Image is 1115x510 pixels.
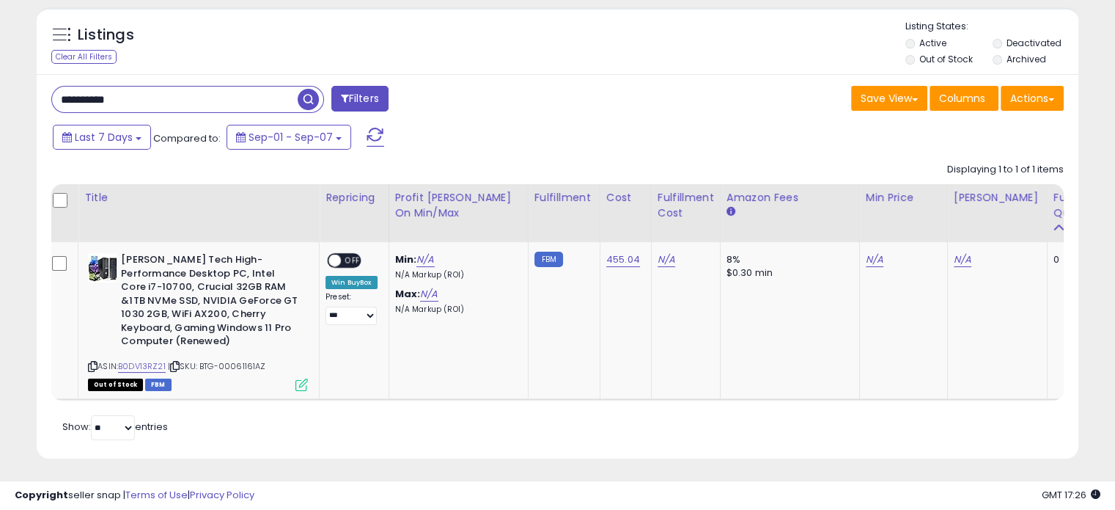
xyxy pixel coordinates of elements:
th: The percentage added to the cost of goods (COGS) that forms the calculator for Min & Max prices. [389,184,528,242]
a: Terms of Use [125,488,188,502]
span: 2025-09-15 17:26 GMT [1042,488,1100,502]
h5: Listings [78,25,134,45]
small: Amazon Fees. [726,205,735,219]
div: Cost [606,190,645,205]
p: Listing States: [905,20,1078,34]
span: | SKU: BTG-00061161AZ [168,360,266,372]
a: 455.04 [606,252,640,267]
span: FBM [145,379,172,391]
label: Archived [1006,53,1045,65]
div: ASIN: [88,253,308,390]
div: $0.30 min [726,266,848,280]
button: Last 7 Days [53,125,151,150]
label: Active [919,37,946,49]
div: 0 [1053,253,1099,266]
div: Profit [PERSON_NAME] on Min/Max [395,190,522,221]
div: Repricing [325,190,383,205]
div: seller snap | | [15,489,254,503]
a: N/A [866,252,883,267]
a: N/A [416,252,434,267]
span: Sep-01 - Sep-07 [249,130,333,145]
b: Max: [395,287,421,301]
label: Deactivated [1006,37,1061,49]
a: B0DV13RZ21 [118,360,166,373]
button: Sep-01 - Sep-07 [227,125,351,150]
a: Privacy Policy [190,488,254,502]
span: Show: entries [62,420,168,434]
div: Displaying 1 to 1 of 1 items [947,163,1064,177]
div: Clear All Filters [51,50,117,64]
button: Filters [331,86,389,112]
span: Last 7 Days [75,130,133,145]
button: Columns [930,86,998,111]
div: Win BuyBox [325,276,378,289]
div: Fulfillment Cost [658,190,714,221]
button: Actions [1001,86,1064,111]
div: Fulfillment [534,190,594,205]
a: N/A [420,287,438,302]
div: Preset: [325,292,378,325]
strong: Copyright [15,488,68,502]
label: Out of Stock [919,53,973,65]
b: [PERSON_NAME] Tech High-Performance Desktop PC, Intel Core i7-10700, Crucial 32GB RAM &1TB NVMe S... [121,253,299,352]
span: All listings that are currently out of stock and unavailable for purchase on Amazon [88,379,143,391]
p: N/A Markup (ROI) [395,305,517,315]
div: [PERSON_NAME] [954,190,1041,205]
div: Title [84,190,313,205]
span: Columns [939,91,985,106]
a: N/A [658,252,675,267]
div: Fulfillable Quantity [1053,190,1104,221]
button: Save View [851,86,927,111]
span: Compared to: [153,131,221,145]
b: Min: [395,252,417,266]
div: Min Price [866,190,941,205]
div: Amazon Fees [726,190,853,205]
img: 51NLxvo1-CL._SL40_.jpg [88,253,117,283]
span: OFF [341,255,364,267]
a: N/A [954,252,971,267]
p: N/A Markup (ROI) [395,270,517,280]
small: FBM [534,252,563,267]
div: 8% [726,253,848,266]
